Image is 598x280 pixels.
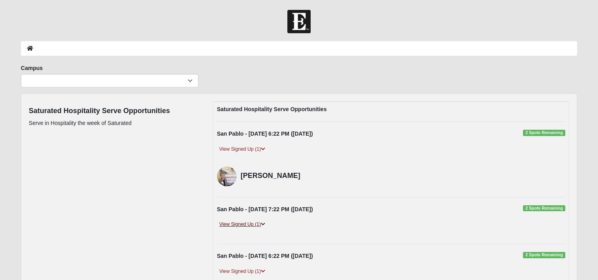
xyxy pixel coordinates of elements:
a: View Signed Up (1) [217,145,268,153]
strong: San Pablo - [DATE] 6:22 PM ([DATE]) [217,253,313,259]
span: 2 Spots Remaining [523,205,565,212]
strong: Saturated Hospitality Serve Opportunities [217,106,327,112]
h4: Saturated Hospitality Serve Opportunities [29,107,170,115]
h4: [PERSON_NAME] [241,172,325,180]
span: 2 Spots Remaining [523,130,565,136]
span: 2 Spots Remaining [523,252,565,258]
img: Church of Eleven22 Logo [287,10,311,33]
strong: San Pablo - [DATE] 6:22 PM ([DATE]) [217,131,313,137]
label: Campus [21,64,43,72]
p: Serve in Hospitality the week of Saturated [29,119,170,127]
img: Minna Strickland [217,166,237,186]
a: View Signed Up (1) [217,267,268,276]
a: View Signed Up (1) [217,220,268,229]
strong: San Pablo - [DATE] 7:22 PM ([DATE]) [217,206,313,212]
